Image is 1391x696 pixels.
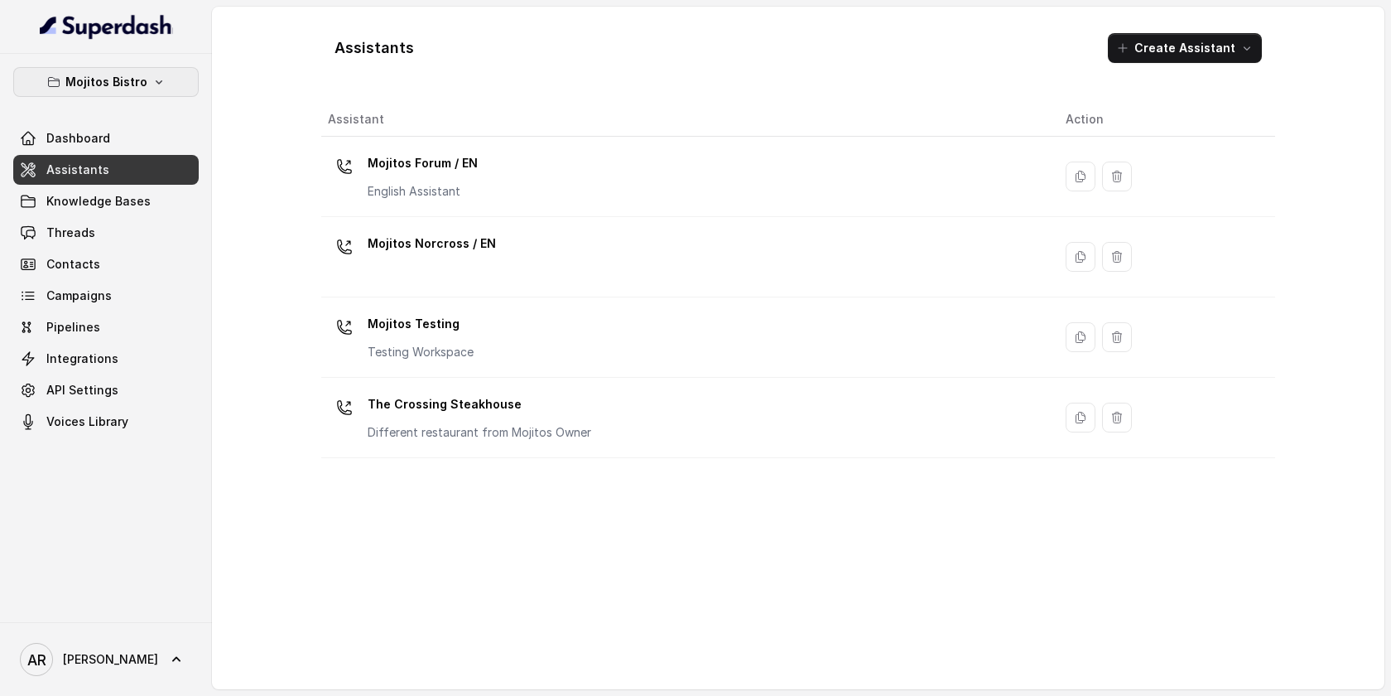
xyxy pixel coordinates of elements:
p: English Assistant [368,183,478,200]
p: Mojitos Testing [368,311,474,337]
th: Assistant [321,103,1052,137]
span: Integrations [46,350,118,367]
button: Mojitos Bistro [13,67,199,97]
p: Mojitos Norcross / EN [368,230,496,257]
a: Assistants [13,155,199,185]
span: Contacts [46,256,100,273]
img: light.svg [40,13,173,40]
h1: Assistants [335,35,414,61]
a: Campaigns [13,281,199,311]
span: Assistants [46,162,109,178]
span: Threads [46,225,95,241]
span: Campaigns [46,288,112,304]
p: The Crossing Steakhouse [368,391,591,418]
a: [PERSON_NAME] [13,636,199,683]
span: Voices Library [46,413,128,430]
a: Voices Library [13,407,199,437]
a: Integrations [13,344,199,374]
a: API Settings [13,375,199,405]
button: Create Assistant [1108,33,1262,63]
p: Mojitos Forum / EN [368,150,478,176]
p: Testing Workspace [368,344,474,360]
p: Different restaurant from Mojitos Owner [368,424,591,441]
a: Contacts [13,249,199,279]
a: Pipelines [13,312,199,342]
a: Knowledge Bases [13,186,199,216]
span: Dashboard [46,130,110,147]
a: Threads [13,218,199,248]
span: [PERSON_NAME] [63,651,158,668]
p: Mojitos Bistro [65,72,147,92]
text: AR [27,651,46,669]
th: Action [1052,103,1275,137]
span: Knowledge Bases [46,193,151,210]
span: Pipelines [46,319,100,336]
a: Dashboard [13,123,199,153]
span: API Settings [46,382,118,399]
